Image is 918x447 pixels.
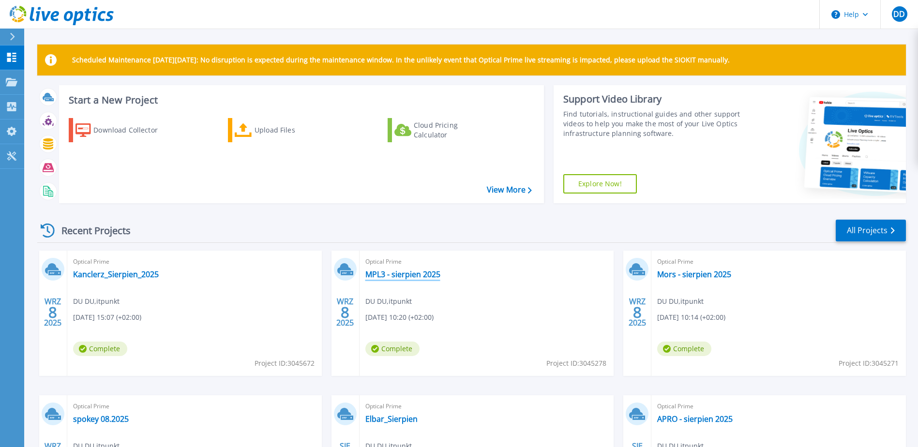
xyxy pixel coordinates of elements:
[255,358,315,369] span: Project ID: 3045672
[839,358,899,369] span: Project ID: 3045271
[388,118,496,142] a: Cloud Pricing Calculator
[228,118,336,142] a: Upload Files
[69,118,177,142] a: Download Collector
[365,312,434,323] span: [DATE] 10:20 (+02:00)
[48,308,57,316] span: 8
[73,256,316,267] span: Optical Prime
[44,295,62,330] div: WRZ 2025
[365,296,412,307] span: DU DU , itpunkt
[657,312,725,323] span: [DATE] 10:14 (+02:00)
[893,10,905,18] span: DD
[365,414,418,424] a: Elbar_Sierpien
[563,174,637,194] a: Explore Now!
[73,401,316,412] span: Optical Prime
[73,342,127,356] span: Complete
[365,342,420,356] span: Complete
[563,93,743,105] div: Support Video Library
[72,56,730,64] p: Scheduled Maintenance [DATE][DATE]: No disruption is expected during the maintenance window. In t...
[37,219,144,242] div: Recent Projects
[563,109,743,138] div: Find tutorials, instructional guides and other support videos to help you make the most of your L...
[365,256,608,267] span: Optical Prime
[93,120,171,140] div: Download Collector
[657,414,733,424] a: APRO - sierpien 2025
[414,120,491,140] div: Cloud Pricing Calculator
[73,269,159,279] a: Kanclerz_Sierpien_2025
[633,308,642,316] span: 8
[487,185,532,194] a: View More
[628,295,647,330] div: WRZ 2025
[657,256,900,267] span: Optical Prime
[255,120,332,140] div: Upload Files
[657,269,731,279] a: Mors - sierpien 2025
[365,401,608,412] span: Optical Prime
[336,295,354,330] div: WRZ 2025
[836,220,906,241] a: All Projects
[546,358,606,369] span: Project ID: 3045278
[657,401,900,412] span: Optical Prime
[341,308,349,316] span: 8
[73,296,120,307] span: DU DU , itpunkt
[73,312,141,323] span: [DATE] 15:07 (+02:00)
[73,414,129,424] a: spokey 08.2025
[365,269,440,279] a: MPL3 - sierpien 2025
[657,296,704,307] span: DU DU , itpunkt
[69,95,531,105] h3: Start a New Project
[657,342,711,356] span: Complete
